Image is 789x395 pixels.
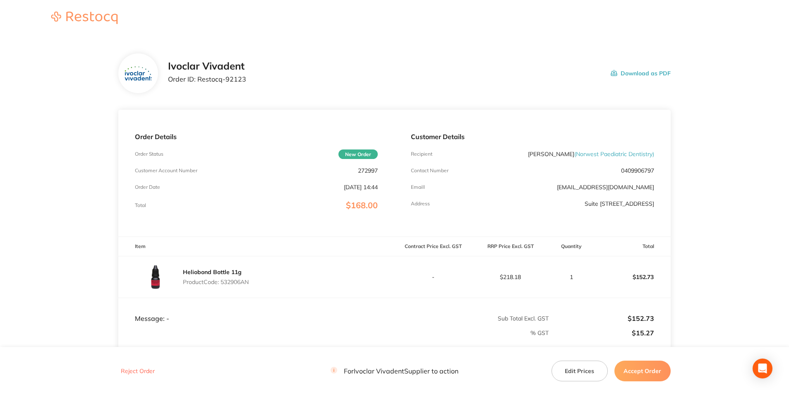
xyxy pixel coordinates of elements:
p: Address [411,201,430,207]
img: dXNkMDJiaQ [135,256,176,298]
p: 0409906797 [621,167,654,174]
p: Order Status [135,151,163,157]
p: Order Details [135,133,378,140]
button: Reject Order [118,368,157,375]
span: $168.00 [346,200,378,210]
a: [EMAIL_ADDRESS][DOMAIN_NAME] [557,183,654,191]
p: Suite [STREET_ADDRESS] [585,200,654,207]
a: Restocq logo [43,12,126,25]
img: Restocq logo [43,12,126,24]
th: Item [118,237,394,256]
p: 1 [549,274,593,280]
p: Emaill [411,184,425,190]
p: Customer Account Number [135,168,197,173]
th: RRP Price Excl. GST [472,237,549,256]
button: Download as PDF [611,60,671,86]
p: Contact Number [411,168,448,173]
p: Order ID: Restocq- 92123 [168,75,246,83]
p: For Ivoclar Vivadent Supplier to action [331,367,458,375]
th: Total [593,237,671,256]
p: Recipient [411,151,432,157]
p: Total [135,202,146,208]
p: Product Code: 532906AN [183,279,249,285]
button: Accept Order [614,361,671,381]
p: $152.73 [549,315,654,322]
p: $15.27 [549,329,654,337]
span: New Order [338,149,378,159]
p: [DATE] 14:44 [344,184,378,190]
p: Customer Details [411,133,654,140]
td: Message: - [118,298,394,323]
p: Order Date [135,184,160,190]
div: Open Intercom Messenger [753,359,772,378]
p: - [395,274,471,280]
th: Contract Price Excl. GST [394,237,472,256]
p: 272997 [358,167,378,174]
span: ( Norwest Paediatric Dentistry ) [574,150,654,158]
button: Edit Prices [552,361,608,381]
p: $218.18 [472,274,549,280]
h2: Ivoclar Vivadent [168,60,246,72]
p: % GST [119,330,549,336]
p: Sub Total Excl. GST [395,315,549,322]
a: Heliobond Bottle 11g [183,268,242,276]
p: [PERSON_NAME] [528,151,654,157]
p: $152.73 [594,267,670,287]
img: ZTZpajdpOQ [125,66,151,81]
th: Quantity [549,237,593,256]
